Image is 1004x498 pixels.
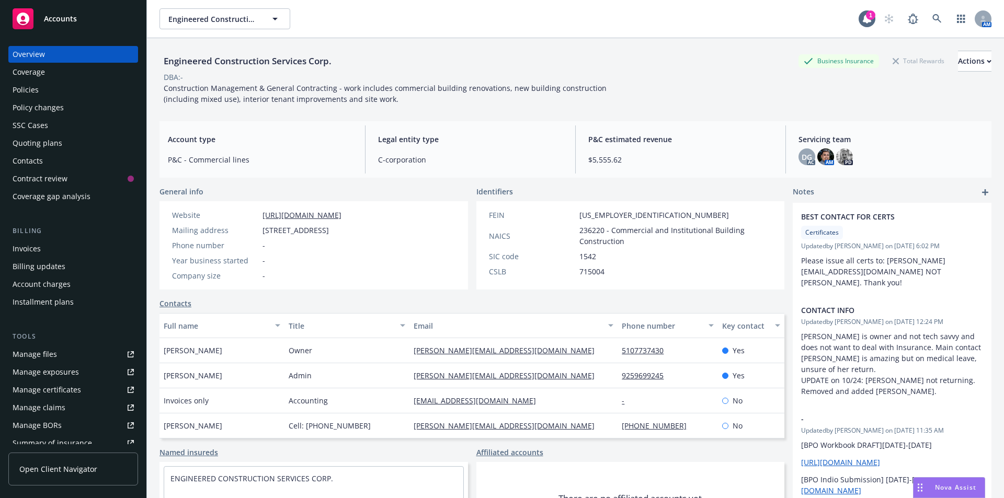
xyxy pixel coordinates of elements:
button: Title [284,313,409,338]
span: C-corporation [378,154,563,165]
span: Accounting [289,395,328,406]
div: Manage claims [13,399,65,416]
a: Contacts [159,298,191,309]
div: Website [172,210,258,221]
a: Policy changes [8,99,138,116]
a: Overview [8,46,138,63]
div: CSLB [489,266,575,277]
a: Invoices [8,240,138,257]
span: Owner [289,345,312,356]
span: P&C estimated revenue [588,134,773,145]
span: [PERSON_NAME] [164,370,222,381]
a: Quoting plans [8,135,138,152]
a: Accounts [8,4,138,33]
span: [PERSON_NAME] [164,420,222,431]
span: Admin [289,370,312,381]
span: Servicing team [798,134,983,145]
a: [URL][DOMAIN_NAME] [263,210,341,220]
span: No [733,395,743,406]
span: - [263,255,265,266]
a: Manage exposures [8,364,138,380]
span: Identifiers [476,186,513,197]
img: photo [836,148,853,165]
a: Policies [8,82,138,98]
span: Certificates [805,228,839,237]
a: 5107737430 [622,345,672,355]
span: Invoices only [164,395,209,406]
div: Overview [13,46,45,63]
div: Engineered Construction Services Corp. [159,54,336,68]
div: Coverage [13,64,45,80]
a: [URL][DOMAIN_NAME] [801,457,880,467]
div: Year business started [172,255,258,266]
span: General info [159,186,203,197]
a: [PERSON_NAME][EMAIL_ADDRESS][DOMAIN_NAME] [414,421,603,431]
button: Key contact [718,313,784,338]
span: Yes [733,370,745,381]
span: Notes [793,186,814,199]
a: - [622,396,633,406]
span: [STREET_ADDRESS] [263,225,329,236]
span: BEST CONTACT FOR CERTS [801,211,956,222]
button: Email [409,313,618,338]
a: Switch app [951,8,972,29]
span: [PERSON_NAME] [164,345,222,356]
a: Start snowing [878,8,899,29]
a: Manage BORs [8,417,138,434]
div: BEST CONTACT FOR CERTSCertificatesUpdatedby [PERSON_NAME] on [DATE] 6:02 PMPlease issue all certs... [793,203,991,296]
a: 9259699245 [622,370,672,380]
a: SSC Cases [8,117,138,134]
div: Quoting plans [13,135,62,152]
div: SSC Cases [13,117,48,134]
a: [PERSON_NAME][EMAIL_ADDRESS][DOMAIN_NAME] [414,345,603,355]
button: Phone number [618,313,717,338]
a: Manage claims [8,399,138,416]
div: DBA: - [164,72,183,83]
div: Billing updates [13,258,65,275]
div: Key contact [722,320,769,331]
a: add [979,186,991,199]
a: Account charges [8,276,138,293]
span: Legal entity type [378,134,563,145]
span: - [801,413,956,424]
div: Manage files [13,346,57,363]
button: Full name [159,313,284,338]
div: Policy changes [13,99,64,116]
span: Updated by [PERSON_NAME] on [DATE] 11:35 AM [801,426,983,435]
button: Engineered Construction Services Corp. [159,8,290,29]
a: [PERSON_NAME][EMAIL_ADDRESS][DOMAIN_NAME] [414,370,603,380]
span: Accounts [44,15,77,23]
a: Contacts [8,153,138,169]
img: photo [817,148,834,165]
div: Invoices [13,240,41,257]
p: [PERSON_NAME] is owner and not tech savvy and does not want to deal with Insurance. Main contact ... [801,331,983,397]
div: Manage certificates [13,381,81,398]
a: Manage files [8,346,138,363]
span: Updated by [PERSON_NAME] on [DATE] 6:02 PM [801,241,983,251]
button: Nova Assist [913,477,985,498]
button: Actions [958,51,991,72]
span: - [263,270,265,281]
div: Company size [172,270,258,281]
span: CONTACT INFO [801,305,956,316]
span: Open Client Navigator [19,464,97,474]
div: Full name [164,320,269,331]
div: Drag to move [914,478,927,497]
span: - [263,240,265,251]
div: Billing [8,226,138,236]
div: Manage BORs [13,417,62,434]
div: 1 [866,10,875,20]
a: [PHONE_NUMBER] [622,421,695,431]
div: CONTACT INFOUpdatedby [PERSON_NAME] on [DATE] 12:24 PM[PERSON_NAME] is owner and not tech savvy a... [793,296,991,405]
span: 1542 [579,251,596,262]
div: Phone number [172,240,258,251]
div: Email [414,320,602,331]
div: Title [289,320,394,331]
div: Summary of insurance [13,435,92,451]
p: [BPO Workbook DRAFT][DATE]-[DATE] [801,439,983,450]
div: FEIN [489,210,575,221]
span: Cell: [PHONE_NUMBER] [289,420,371,431]
span: Nova Assist [935,483,976,492]
a: Installment plans [8,294,138,310]
span: 236220 - Commercial and Institutional Building Construction [579,225,772,247]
